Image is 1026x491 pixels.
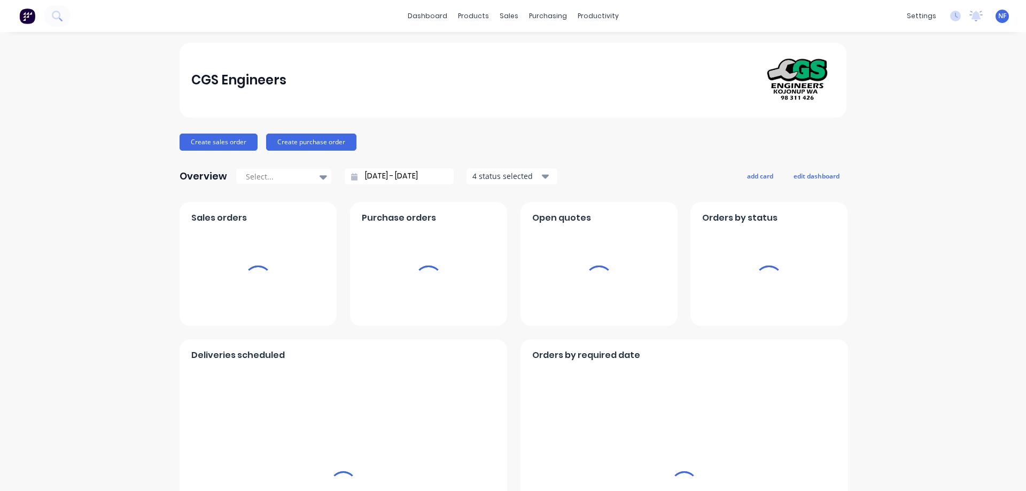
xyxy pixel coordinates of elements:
div: CGS Engineers [191,69,286,91]
span: Open quotes [532,212,591,224]
img: CGS Engineers [760,46,835,114]
span: Sales orders [191,212,247,224]
span: Orders by required date [532,349,640,362]
button: edit dashboard [787,169,846,183]
span: Purchase orders [362,212,436,224]
div: products [453,8,494,24]
div: settings [901,8,942,24]
span: Deliveries scheduled [191,349,285,362]
div: 4 status selected [472,170,540,182]
div: productivity [572,8,624,24]
button: add card [740,169,780,183]
button: 4 status selected [467,168,557,184]
button: Create sales order [180,134,258,151]
button: Create purchase order [266,134,356,151]
a: dashboard [402,8,453,24]
div: purchasing [524,8,572,24]
img: Factory [19,8,35,24]
span: NF [998,11,1006,21]
div: sales [494,8,524,24]
span: Orders by status [702,212,778,224]
div: Overview [180,166,227,187]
